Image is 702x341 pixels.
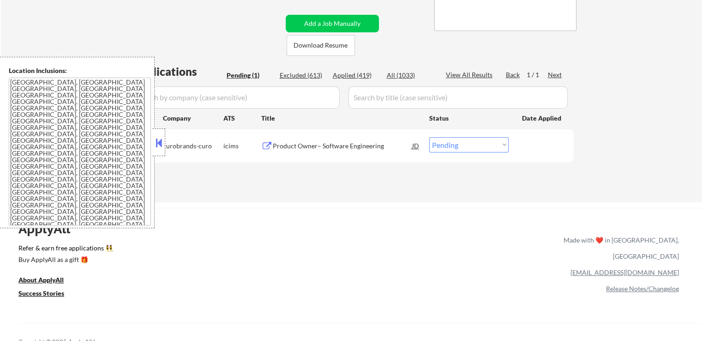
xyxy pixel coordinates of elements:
[387,71,433,80] div: All (1033)
[18,245,371,255] a: Refer & earn free applications 👯‍♀️
[548,70,563,79] div: Next
[223,114,261,123] div: ATS
[287,35,355,56] button: Download Resume
[261,114,420,123] div: Title
[280,71,326,80] div: Excluded (613)
[18,221,81,237] div: ApplyAll
[522,114,563,123] div: Date Applied
[132,86,340,109] input: Search by company (case sensitive)
[429,110,509,126] div: Status
[333,71,379,80] div: Applied (419)
[527,70,548,79] div: 1 / 1
[163,141,223,151] div: curobrands-curo
[163,114,223,123] div: Company
[9,66,151,75] div: Location Inclusions:
[223,141,261,151] div: icims
[18,256,111,263] div: Buy ApplyAll as a gift 🎁
[18,289,64,297] u: Success Stories
[606,285,679,292] a: Release Notes/Changelog
[18,275,77,286] a: About ApplyAll
[18,255,111,266] a: Buy ApplyAll as a gift 🎁
[411,137,420,154] div: JD
[348,86,568,109] input: Search by title (case sensitive)
[286,15,379,32] button: Add a Job Manually
[506,70,521,79] div: Back
[570,268,679,276] a: [EMAIL_ADDRESS][DOMAIN_NAME]
[273,141,412,151] div: Product Owner– Software Engineering
[446,70,495,79] div: View All Results
[18,288,77,300] a: Success Stories
[227,71,273,80] div: Pending (1)
[18,276,64,284] u: About ApplyAll
[560,232,679,264] div: Made with ❤️ in [GEOGRAPHIC_DATA], [GEOGRAPHIC_DATA]
[132,66,223,77] div: Applications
